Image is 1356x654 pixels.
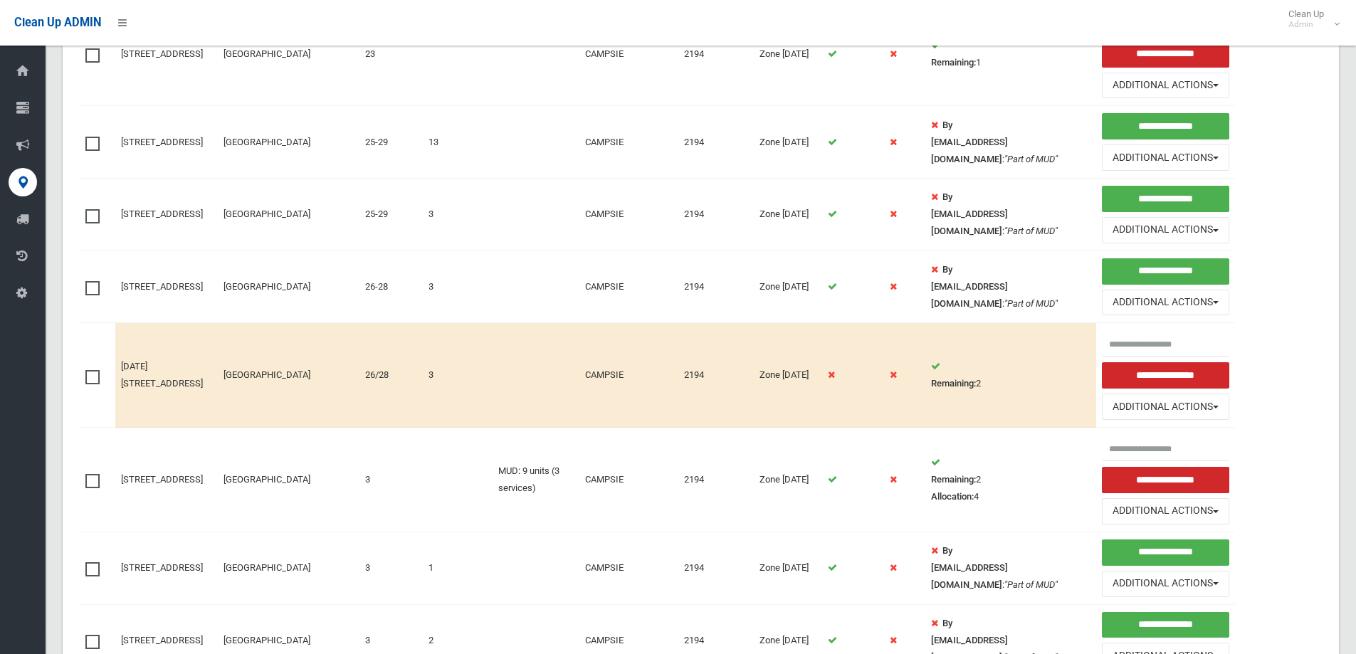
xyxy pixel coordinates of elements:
a: [STREET_ADDRESS] [121,474,203,485]
td: CAMPSIE [579,106,678,179]
td: CAMPSIE [579,250,678,323]
td: [GEOGRAPHIC_DATA] [218,1,359,106]
span: Clean Up [1281,9,1338,30]
td: 3 [359,532,423,604]
td: Zone [DATE] [754,428,822,532]
td: : [925,250,1096,323]
td: : [925,532,1096,604]
span: Clean Up ADMIN [14,16,101,29]
em: "Part of MUD" [1004,298,1058,309]
td: : [925,179,1096,251]
td: 2194 [678,323,755,428]
td: 2194 [678,179,755,251]
a: [STREET_ADDRESS] [121,562,203,573]
td: 25-29 [359,106,423,179]
td: Zone [DATE] [754,1,822,106]
strong: Remaining: [931,474,976,485]
strong: Remaining: [931,378,976,389]
td: [GEOGRAPHIC_DATA] [218,250,359,323]
td: Zone [DATE] [754,250,822,323]
td: CAMPSIE [579,179,678,251]
td: 13 [423,106,493,179]
td: 26-28 [359,250,423,323]
td: 26/28 [359,323,423,428]
td: Zone [DATE] [754,106,822,179]
a: [STREET_ADDRESS] [121,209,203,219]
td: 1 [423,532,493,604]
td: 2194 [678,532,755,604]
td: MUD: 9 units (3 services) [493,428,579,532]
strong: By [EMAIL_ADDRESS][DOMAIN_NAME] [931,264,1008,309]
button: Additional Actions [1102,144,1229,171]
td: CAMPSIE [579,532,678,604]
td: 2 [925,323,1096,428]
td: [GEOGRAPHIC_DATA] [218,106,359,179]
strong: Remaining: [931,57,976,68]
strong: Allocation: [931,491,974,502]
strong: By [EMAIL_ADDRESS][DOMAIN_NAME] [931,191,1008,236]
a: [STREET_ADDRESS] [121,281,203,292]
td: Zone [DATE] [754,532,822,604]
td: [GEOGRAPHIC_DATA] [218,532,359,604]
a: [STREET_ADDRESS] [121,48,203,59]
button: Additional Actions [1102,73,1229,99]
td: [GEOGRAPHIC_DATA] [218,323,359,428]
td: 25-29 [359,179,423,251]
td: 23 [359,1,423,106]
strong: By [EMAIL_ADDRESS][DOMAIN_NAME] [931,545,1008,590]
small: Admin [1288,19,1324,30]
td: CAMPSIE [579,428,678,532]
a: [STREET_ADDRESS] [121,635,203,645]
em: "Part of MUD" [1004,154,1058,164]
button: Additional Actions [1102,217,1229,243]
strong: By [EMAIL_ADDRESS][DOMAIN_NAME] [931,120,1008,164]
td: 3 [423,250,493,323]
td: 2194 [678,428,755,532]
td: 2194 [678,1,755,106]
td: 3 [423,179,493,251]
a: [DATE][STREET_ADDRESS] [121,361,203,389]
td: 3 [359,428,423,532]
td: Zone [DATE] [754,323,822,428]
em: "Part of MUD" [1004,579,1058,590]
button: Additional Actions [1102,290,1229,316]
td: CAMPSIE [579,323,678,428]
td: CAMPSIE [579,1,678,106]
td: [GEOGRAPHIC_DATA] [218,428,359,532]
td: Zone [DATE] [754,179,822,251]
button: Additional Actions [1102,394,1229,420]
td: 2194 [678,250,755,323]
td: 1 [925,1,1096,106]
td: : [925,106,1096,179]
button: Additional Actions [1102,571,1229,597]
em: "Part of MUD" [1004,226,1058,236]
button: Additional Actions [1102,498,1229,524]
a: [STREET_ADDRESS] [121,137,203,147]
td: [GEOGRAPHIC_DATA] [218,179,359,251]
td: 3 [423,323,493,428]
td: 2 4 [925,428,1096,532]
td: 2194 [678,106,755,179]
